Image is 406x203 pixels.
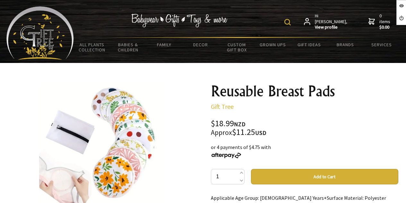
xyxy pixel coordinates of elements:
[327,38,363,51] a: Brands
[6,6,74,60] img: Babyware - Gifts - Toys and more...
[219,38,255,57] a: Custom Gift Box
[379,13,392,30] span: 0 items
[211,143,398,159] div: or 4 payments of $4.75 with
[110,38,146,57] a: Babies & Children
[368,13,392,30] a: 0 items$0.00
[363,38,400,51] a: Services
[255,38,291,51] a: Grown Ups
[255,129,266,137] span: USD
[74,38,110,57] a: All Plants Collection
[211,84,398,99] h1: Reusable Breast Pads
[284,19,291,25] img: product search
[211,119,398,137] div: $18.99 $11.25
[182,38,219,51] a: Decor
[251,169,398,184] button: Add to Cart
[211,128,232,137] small: Approx
[304,13,348,30] a: Hi [PERSON_NAME],View profile
[315,13,348,30] span: Hi [PERSON_NAME],
[379,24,392,30] strong: $0.00
[291,38,327,51] a: Gift Ideas
[315,24,348,30] strong: View profile
[211,153,242,158] img: Afterpay
[146,38,183,51] a: Family
[211,102,234,110] a: Gift Tree
[234,120,246,128] span: NZD
[131,14,227,27] img: Babywear - Gifts - Toys & more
